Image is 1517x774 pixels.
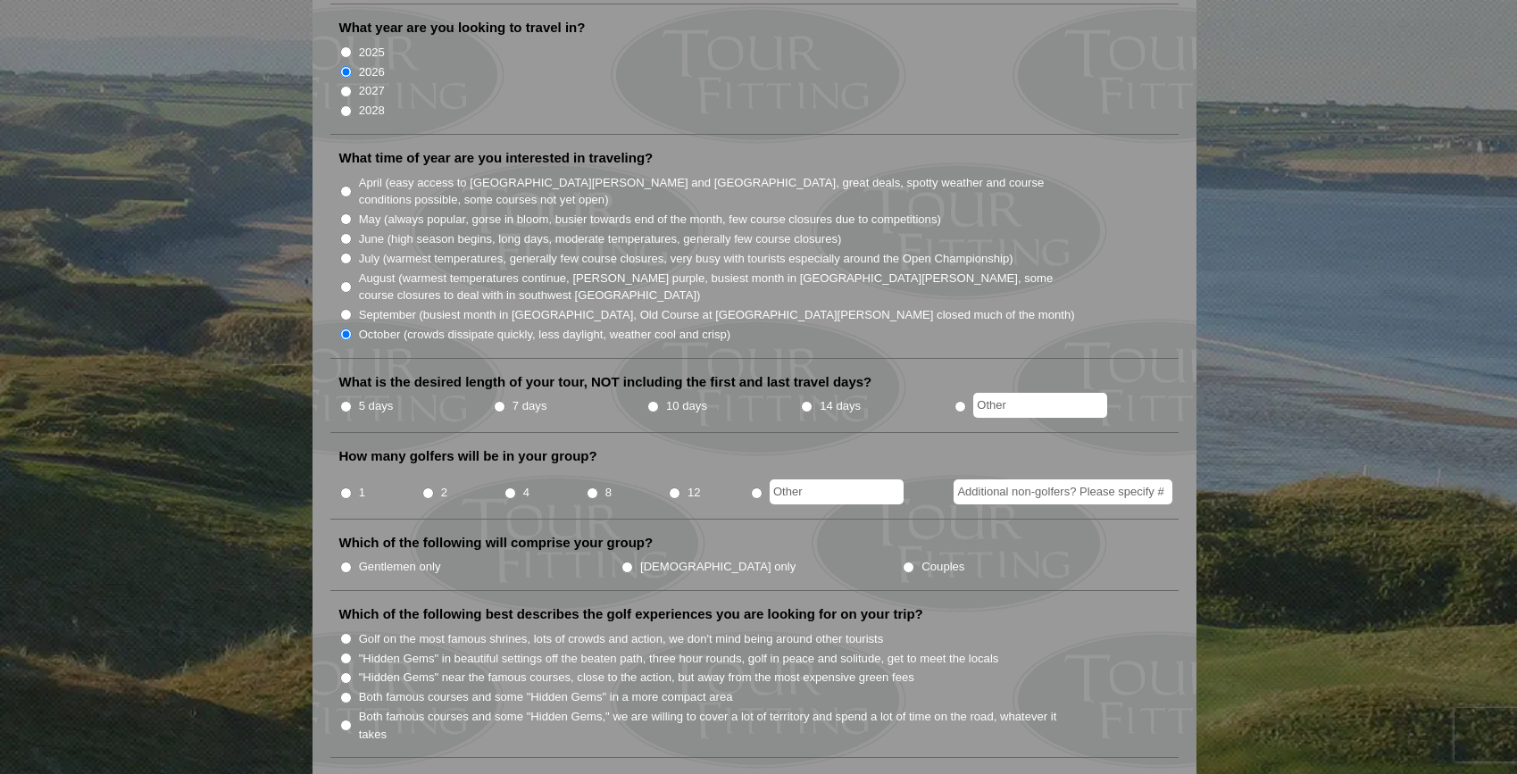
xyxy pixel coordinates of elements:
label: 4 [523,484,529,502]
label: 8 [605,484,612,502]
label: What time of year are you interested in traveling? [339,149,654,167]
label: What is the desired length of your tour, NOT including the first and last travel days? [339,373,872,391]
label: Both famous courses and some "Hidden Gems," we are willing to cover a lot of territory and spend ... [359,708,1077,743]
label: Which of the following best describes the golf experiences you are looking for on your trip? [339,605,923,623]
label: 2026 [359,63,385,81]
input: Other [973,393,1107,418]
label: April (easy access to [GEOGRAPHIC_DATA][PERSON_NAME] and [GEOGRAPHIC_DATA], great deals, spotty w... [359,174,1077,209]
label: Golf on the most famous shrines, lots of crowds and action, we don't mind being around other tour... [359,630,884,648]
label: 7 days [513,397,547,415]
label: September (busiest month in [GEOGRAPHIC_DATA], Old Course at [GEOGRAPHIC_DATA][PERSON_NAME] close... [359,306,1075,324]
label: 5 days [359,397,394,415]
label: 2028 [359,102,385,120]
label: How many golfers will be in your group? [339,447,597,465]
input: Additional non-golfers? Please specify # [954,479,1172,504]
label: July (warmest temperatures, generally few course closures, very busy with tourists especially aro... [359,250,1013,268]
label: 2 [441,484,447,502]
label: "Hidden Gems" in beautiful settings off the beaten path, three hour rounds, golf in peace and sol... [359,650,999,668]
label: May (always popular, gorse in bloom, busier towards end of the month, few course closures due to ... [359,211,941,229]
label: Which of the following will comprise your group? [339,534,654,552]
label: [DEMOGRAPHIC_DATA] only [640,558,796,576]
label: Couples [921,558,964,576]
label: What year are you looking to travel in? [339,19,586,37]
label: 1 [359,484,365,502]
label: "Hidden Gems" near the famous courses, close to the action, but away from the most expensive gree... [359,669,914,687]
label: August (warmest temperatures continue, [PERSON_NAME] purple, busiest month in [GEOGRAPHIC_DATA][P... [359,270,1077,304]
label: 2025 [359,44,385,62]
label: October (crowds dissipate quickly, less daylight, weather cool and crisp) [359,326,731,344]
input: Other [770,479,904,504]
label: Gentlemen only [359,558,441,576]
label: 12 [688,484,701,502]
label: 10 days [666,397,707,415]
label: June (high season begins, long days, moderate temperatures, generally few course closures) [359,230,842,248]
label: Both famous courses and some "Hidden Gems" in a more compact area [359,688,733,706]
label: 2027 [359,82,385,100]
label: 14 days [820,397,861,415]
